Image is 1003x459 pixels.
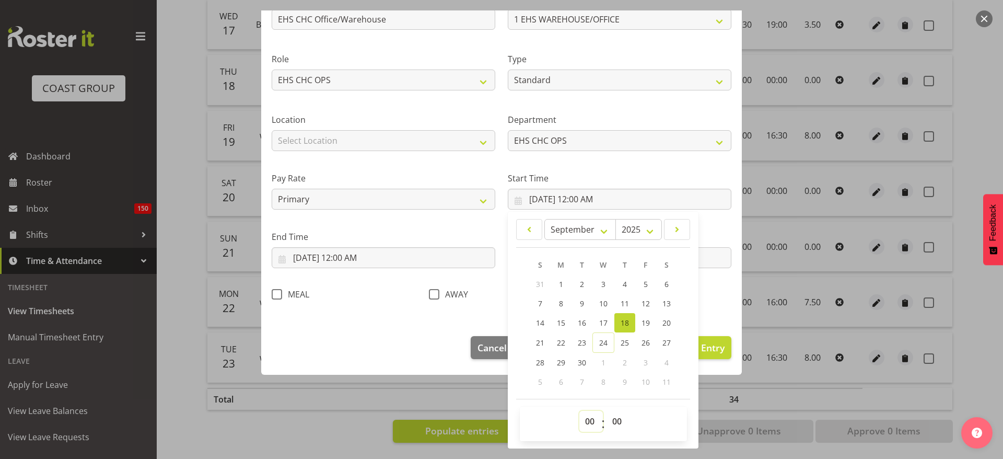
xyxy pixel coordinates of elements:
[601,279,605,289] span: 3
[580,279,584,289] span: 2
[664,260,669,270] span: S
[656,313,677,332] a: 20
[272,113,495,126] label: Location
[580,260,584,270] span: T
[282,289,309,300] span: MEAL
[508,53,731,65] label: Type
[642,338,650,348] span: 26
[644,279,648,289] span: 5
[536,318,544,328] span: 14
[601,411,605,437] span: :
[623,260,627,270] span: T
[272,172,495,185] label: Pay Rate
[614,313,635,332] a: 18
[592,274,614,294] a: 3
[559,377,563,387] span: 6
[572,332,592,353] a: 23
[557,318,565,328] span: 15
[983,194,1003,265] button: Feedback - Show survey
[635,274,656,294] a: 5
[578,318,586,328] span: 16
[642,299,650,308] span: 12
[600,260,607,270] span: W
[592,294,614,313] a: 10
[623,279,627,289] span: 4
[538,299,542,308] span: 7
[644,358,648,368] span: 3
[988,204,998,241] span: Feedback
[656,294,677,313] a: 13
[508,113,731,126] label: Department
[666,341,725,354] span: Update Entry
[536,279,544,289] span: 31
[557,260,564,270] span: M
[578,358,586,368] span: 30
[572,274,592,294] a: 2
[272,53,495,65] label: Role
[614,332,635,353] a: 25
[578,338,586,348] span: 23
[635,313,656,332] a: 19
[621,318,629,328] span: 18
[623,358,627,368] span: 2
[551,313,572,332] a: 15
[656,274,677,294] a: 6
[664,279,669,289] span: 6
[508,189,731,210] input: Click to select...
[642,377,650,387] span: 10
[508,172,731,185] label: Start Time
[635,294,656,313] a: 12
[572,313,592,332] a: 16
[272,231,495,243] label: End Time
[551,353,572,372] a: 29
[530,294,551,313] a: 7
[580,299,584,308] span: 9
[592,332,614,353] a: 24
[551,294,572,313] a: 8
[572,294,592,313] a: 9
[601,358,605,368] span: 1
[614,294,635,313] a: 11
[272,247,495,268] input: Click to select...
[642,318,650,328] span: 19
[580,377,584,387] span: 7
[664,358,669,368] span: 4
[530,353,551,372] a: 28
[614,274,635,294] a: 4
[559,299,563,308] span: 8
[972,428,982,438] img: help-xxl-2.png
[601,377,605,387] span: 8
[644,260,647,270] span: F
[530,332,551,353] a: 21
[559,279,563,289] span: 1
[623,377,627,387] span: 9
[572,353,592,372] a: 30
[599,299,608,308] span: 10
[662,299,671,308] span: 13
[538,377,542,387] span: 5
[662,377,671,387] span: 11
[592,313,614,332] a: 17
[536,358,544,368] span: 28
[551,332,572,353] a: 22
[599,338,608,348] span: 24
[662,318,671,328] span: 20
[621,338,629,348] span: 25
[538,260,542,270] span: S
[557,358,565,368] span: 29
[272,9,495,30] input: Shift Name
[530,313,551,332] a: 14
[662,338,671,348] span: 27
[635,332,656,353] a: 26
[536,338,544,348] span: 21
[599,318,608,328] span: 17
[621,299,629,308] span: 11
[551,274,572,294] a: 1
[477,341,507,354] span: Cancel
[439,289,468,300] span: AWAY
[471,336,514,359] button: Cancel
[656,332,677,353] a: 27
[557,338,565,348] span: 22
